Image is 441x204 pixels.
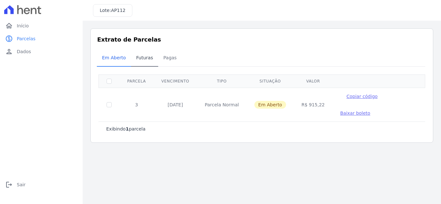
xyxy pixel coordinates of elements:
[5,35,13,43] i: paid
[197,74,247,88] th: Tipo
[346,94,377,99] span: Copiar código
[340,111,370,116] span: Baixar boleto
[294,74,333,88] th: Valor
[17,181,26,188] span: Sair
[340,110,370,116] a: Baixar boleto
[254,101,286,109] span: Em Aberto
[247,74,294,88] th: Situação
[97,50,131,67] a: Em Aberto
[294,88,333,121] td: R$ 915,22
[119,74,154,88] th: Parcela
[100,7,126,14] h3: Lote:
[97,35,426,44] h3: Extrato de Parcelas
[17,23,29,29] span: Início
[119,88,154,121] td: 3
[132,51,157,64] span: Futuras
[98,51,130,64] span: Em Aberto
[17,35,36,42] span: Parcelas
[131,50,158,67] a: Futuras
[159,51,180,64] span: Pagas
[3,178,80,191] a: logoutSair
[3,45,80,58] a: personDados
[106,126,146,132] p: Exibindo parcela
[3,32,80,45] a: paidParcelas
[154,88,197,121] td: [DATE]
[126,126,129,131] b: 1
[5,48,13,55] i: person
[340,93,384,100] button: Copiar código
[17,48,31,55] span: Dados
[5,22,13,30] i: home
[158,50,182,67] a: Pagas
[111,8,126,13] span: AP112
[197,88,247,121] td: Parcela Normal
[3,19,80,32] a: homeInício
[5,181,13,189] i: logout
[154,74,197,88] th: Vencimento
